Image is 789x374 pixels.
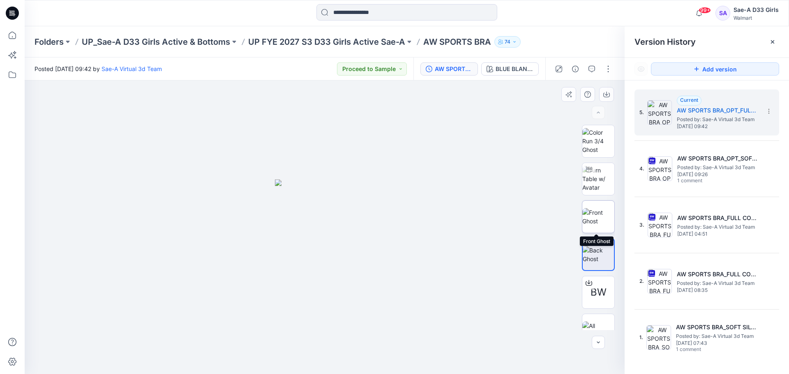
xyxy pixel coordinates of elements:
[102,65,162,72] a: Sae-A Virtual 3d Team
[651,62,779,76] button: Add version
[569,62,582,76] button: Details
[582,128,614,154] img: Color Run 3/4 Ghost
[591,285,607,300] span: BW
[676,340,758,346] span: [DATE] 07:43
[677,223,759,231] span: Posted by: Sae-A Virtual 3d Team
[494,36,521,48] button: 74
[769,39,776,45] button: Close
[82,36,230,48] a: UP_Sae-A D33 Girls Active & Bottoms
[677,231,759,237] span: [DATE] 04:51
[639,278,644,285] span: 2.
[648,213,672,237] img: AW SPORTS BRA_FULL COLORWAYS
[677,115,759,124] span: Posted by: Sae-A Virtual 3d Team
[715,6,730,21] div: SA
[677,106,759,115] h5: AW SPORTS BRA_OPT_FULL COLORWAYS
[676,332,758,340] span: Posted by: Sae-A Virtual 3d Team
[648,156,672,181] img: AW SPORTS BRA_OPT_SOFT SILVER
[677,124,759,129] span: [DATE] 09:42
[634,62,648,76] button: Show Hidden Versions
[734,5,779,15] div: Sae-A D33 Girls
[677,279,759,287] span: Posted by: Sae-A Virtual 3d Team
[646,325,671,350] img: AW SPORTS BRA_SOFT SILVER
[35,36,64,48] a: Folders
[677,154,759,163] h5: AW SPORTS BRA_OPT_SOFT SILVER
[423,36,491,48] p: AW SPORTS BRA
[677,163,759,172] span: Posted by: Sae-A Virtual 3d Team
[639,109,644,116] span: 5.
[677,287,759,293] span: [DATE] 08:35
[647,100,672,125] img: AW SPORTS BRA_OPT_FULL COLORWAYS
[435,64,473,73] div: AW SPORTS BRA_OPT_FULL COLORWAYS
[676,346,734,353] span: 1 comment
[248,36,405,48] a: UP FYE 2027 S3 D33 Girls Active Sae-A
[496,64,533,73] div: BLUE BLANKET
[634,37,696,47] span: Version History
[677,269,759,279] h5: AW SPORTS BRA_FULL COLORWAYS
[677,213,759,223] h5: AW SPORTS BRA_FULL COLORWAYS
[583,246,614,263] img: Back Ghost
[582,321,614,339] img: All colorways
[699,7,711,14] span: 99+
[582,166,614,192] img: Turn Table w/ Avatar
[639,221,644,229] span: 3.
[639,334,643,341] span: 1.
[677,172,759,177] span: [DATE] 09:26
[734,15,779,21] div: Walmart
[680,97,698,103] span: Current
[582,208,614,225] img: Front Ghost
[639,165,644,172] span: 4.
[647,269,672,294] img: AW SPORTS BRA_FULL COLORWAYS
[420,62,478,76] button: AW SPORTS BRA_OPT_FULL COLORWAYS
[677,178,735,184] span: 1 comment
[505,37,510,46] p: 74
[481,62,539,76] button: BLUE BLANKET
[676,322,758,332] h5: AW SPORTS BRA_SOFT SILVER
[35,64,162,73] span: Posted [DATE] 09:42 by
